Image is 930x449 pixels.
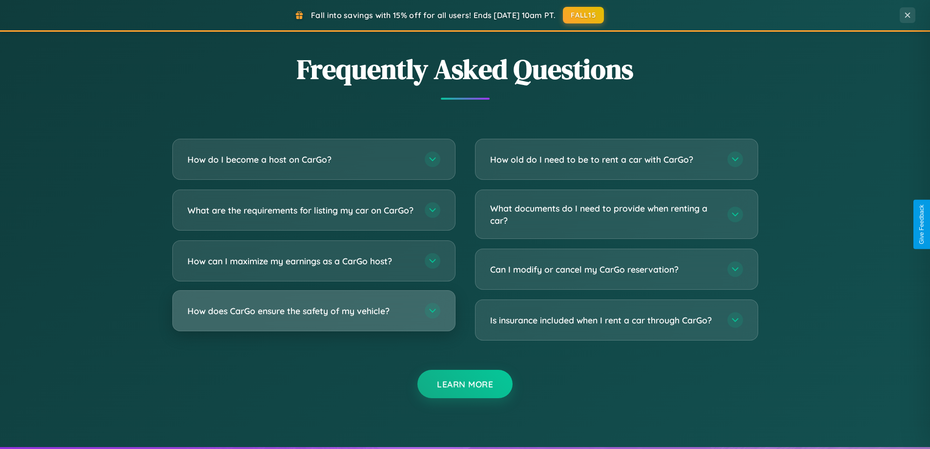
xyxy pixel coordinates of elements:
[490,153,718,166] h3: How old do I need to be to rent a car with CarGo?
[187,204,415,216] h3: What are the requirements for listing my car on CarGo?
[311,10,556,20] span: Fall into savings with 15% off for all users! Ends [DATE] 10am PT.
[490,314,718,326] h3: Is insurance included when I rent a car through CarGo?
[918,205,925,244] div: Give Feedback
[563,7,604,23] button: FALL15
[490,202,718,226] h3: What documents do I need to provide when renting a car?
[187,305,415,317] h3: How does CarGo ensure the safety of my vehicle?
[187,255,415,267] h3: How can I maximize my earnings as a CarGo host?
[417,370,513,398] button: Learn More
[172,50,758,88] h2: Frequently Asked Questions
[187,153,415,166] h3: How do I become a host on CarGo?
[490,263,718,276] h3: Can I modify or cancel my CarGo reservation?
